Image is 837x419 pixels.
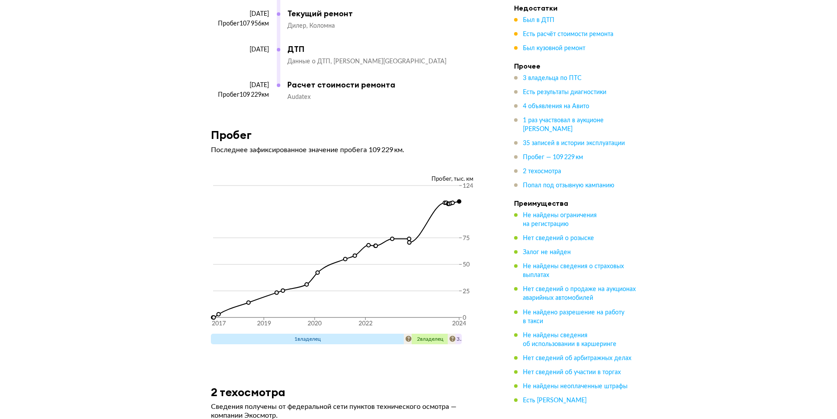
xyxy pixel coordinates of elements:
h4: Недостатки [514,4,637,12]
h4: Преимущества [514,199,637,208]
div: Расчет стоимости ремонта [287,80,479,90]
span: Не найдено разрешение на работу в такси [523,309,624,324]
div: Пробег 109 229 км [211,91,269,99]
p: Последнее зафиксированное значение пробега 109 229 км. [211,146,488,154]
tspan: 2017 [211,321,225,327]
span: Есть расчёт стоимости ремонта [523,31,613,37]
span: 3 владелец [457,336,483,342]
div: [DATE] [211,81,269,89]
tspan: 2024 [452,321,466,327]
div: Текущий ремонт [287,9,479,18]
div: [DATE] [211,46,269,54]
span: Попал под отзывную кампанию [523,182,614,189]
span: Есть результаты диагностики [523,89,606,95]
div: Пробег, тыс. км [211,175,488,183]
span: Коломна [309,23,335,29]
h3: 2 техосмотра [211,385,285,399]
tspan: 2020 [308,321,322,327]
span: Нет сведений об арбитражных делах [523,355,631,361]
tspan: 75 [463,235,470,241]
span: Нет сведений о продаже на аукционах аварийных автомобилей [523,286,636,301]
tspan: 0 [463,315,466,321]
span: 35 записей в истории эксплуатации [523,140,625,146]
div: Пробег 107 956 км [211,20,269,28]
span: 1 раз участвовал в аукционе [PERSON_NAME] [523,117,604,132]
span: Залог не найден [523,249,571,255]
span: Нет сведений об участии в торгах [523,369,621,375]
span: 2 владелец [417,336,443,342]
div: ДТП [287,44,479,54]
tspan: 2019 [257,321,271,327]
div: [DATE] [211,10,269,18]
h3: Пробег [211,128,252,142]
span: Не найдены сведения об использовании в каршеринге [523,332,616,347]
tspan: 25 [463,288,470,294]
span: Audatex [287,94,311,100]
tspan: 124 [463,183,473,189]
span: Не найдены сведения о страховых выплатах [523,263,624,278]
span: 1 владелец [294,336,321,342]
span: Нет сведений о розыске [523,235,594,241]
span: Не найдены ограничения на регистрацию [523,212,597,227]
tspan: 50 [463,262,470,268]
span: Был кузовной ремонт [523,45,585,51]
tspan: 2022 [358,321,372,327]
span: Был в ДТП [523,17,554,23]
span: Не найдены неоплаченные штрафы [523,383,627,389]
span: 4 объявления на Авито [523,103,589,109]
span: Дилер [287,23,309,29]
span: [PERSON_NAME][GEOGRAPHIC_DATA] [333,58,446,65]
span: Пробег — 109 229 км [523,154,583,160]
span: Данные о ДТП [287,58,333,65]
span: 3 владельца по ПТС [523,75,582,81]
span: 2 техосмотра [523,168,561,175]
h4: Прочее [514,62,637,70]
span: Есть [PERSON_NAME] [523,397,587,403]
